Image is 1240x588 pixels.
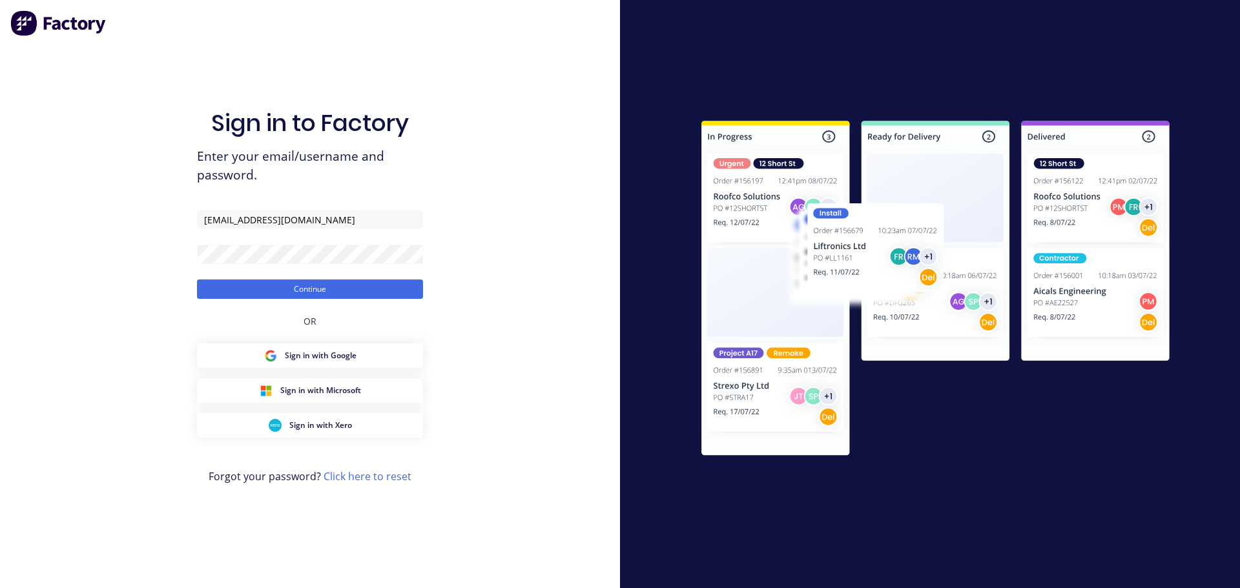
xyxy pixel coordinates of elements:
[197,343,423,368] button: Google Sign inSign in with Google
[260,384,273,397] img: Microsoft Sign in
[304,299,316,343] div: OR
[197,279,423,299] button: Continue
[280,385,361,396] span: Sign in with Microsoft
[197,413,423,438] button: Xero Sign inSign in with Xero
[197,378,423,403] button: Microsoft Sign inSign in with Microsoft
[209,469,411,484] span: Forgot your password?
[264,349,277,362] img: Google Sign in
[289,420,352,431] span: Sign in with Xero
[197,147,423,185] span: Enter your email/username and password.
[10,10,107,36] img: Factory
[197,210,423,229] input: Email/Username
[211,109,409,137] h1: Sign in to Factory
[324,469,411,483] a: Click here to reset
[269,419,282,432] img: Xero Sign in
[673,95,1198,486] img: Sign in
[285,350,356,361] span: Sign in with Google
